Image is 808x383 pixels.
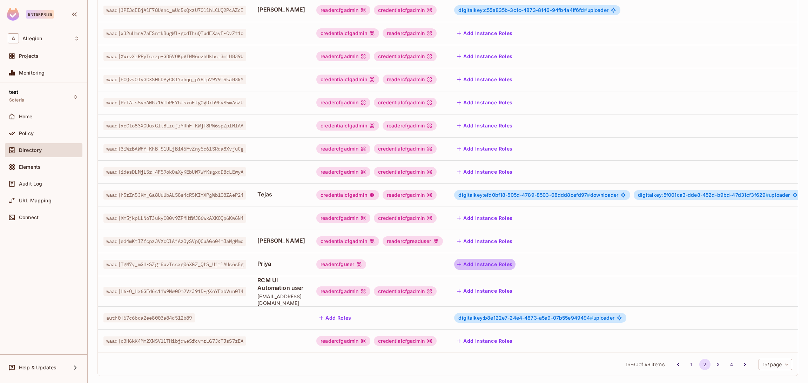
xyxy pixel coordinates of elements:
div: readercfgadmin [383,190,437,200]
span: Policy [19,131,34,136]
span: Audit Log [19,181,42,187]
div: readercfgadmin [316,167,370,177]
span: waad|x32uHmnV7aESntkBugWl-gcdIhuQTudEXayF-CvZt1o [103,29,246,38]
div: readercfgadmin [383,28,437,38]
span: Connect [19,215,39,220]
span: waad|H6-O_Hx6GEd6c11W9Mw0Om2VzJ91D-gXoYFabVun0I4 [103,287,246,296]
span: waad|h5rZn5JKm_Ga8UuUbAL58s4cR5KIYXPgWb1O8ZAeP24 [103,190,246,200]
button: Go to previous page [673,359,684,370]
div: credentialcfgadmin [316,236,379,246]
div: credentialcfgadmin [316,190,379,200]
span: URL Mapping [19,198,52,203]
span: digitalkey:c55a835b-3c1c-4873-8146-94fb4a4ff6fd [458,7,587,13]
nav: pagination navigation [672,359,752,370]
button: Go to page 4 [726,359,737,370]
div: 15 / page [759,359,792,370]
img: SReyMgAAAABJRU5ErkJggg== [7,8,19,21]
span: digitalkey:efd0bf18-505d-4789-8503-08ddd8cefd97 [458,192,590,198]
div: credentialcfgadmin [374,167,437,177]
div: credentialcfgadmin [374,336,437,346]
button: page 2 [699,359,711,370]
span: Workspace: Allegion [22,36,42,41]
button: Add Instance Roles [454,236,515,247]
span: 16 - 30 of 49 items [626,361,664,368]
span: # [587,192,590,198]
div: readercfgadmin [316,98,370,107]
button: Add Instance Roles [454,97,515,108]
div: readercfgadmin [316,286,370,296]
span: Monitoring [19,70,45,76]
button: Add Roles [316,312,354,323]
button: Add Instance Roles [454,51,515,62]
span: Priya [257,260,305,267]
span: digitalkey:5f001ca3-dde8-452d-b9bd-47d31cf3f629 [638,192,769,198]
span: Help & Updates [19,365,56,370]
span: uploader [458,7,608,13]
span: [PERSON_NAME] [257,6,305,13]
span: [EMAIL_ADDRESS][DOMAIN_NAME] [257,293,305,306]
div: readercfgreaduser [383,236,443,246]
button: Add Instance Roles [454,213,515,224]
button: Go to next page [739,359,750,370]
span: Tejas [257,190,305,198]
div: readercfgadmin [316,213,370,223]
span: waad|idesDLMjL5r-4F59okOaXyKEbUW7wYKsgxqDBcLEwyA [103,167,246,176]
span: Home [19,114,33,119]
span: waad|3PI3qEBjA1F78Usnc_mUq5xQxzU7011hLCUQ2PcAZcI [103,6,246,15]
span: Elements [19,164,41,170]
span: waad|Xm5jkpLLNoT3ukyC00v9ZPMHfWJ86wxAXKOQp6Kw6N4 [103,214,246,223]
button: Add Instance Roles [454,143,515,154]
span: uploader [638,192,790,198]
span: waad|3iWrBAWFY_KhB-S1ULjBi45FvZny5c6lSRda8XvjuCg [103,144,246,153]
div: credentialcfgadmin [374,51,437,61]
span: waad|c3H6kK4Mm2XNSV1lTHibjdweSfcvmrLG7JcTJsS7zEA [103,336,246,346]
div: readercfgadmin [316,51,370,61]
span: Projects [19,53,39,59]
div: credentialcfgadmin [316,75,379,84]
span: # [584,7,587,13]
div: readercfgadmin [316,144,370,154]
button: Go to page 1 [686,359,697,370]
div: Enterprise [26,10,54,19]
span: # [766,192,769,198]
div: credentialcfgadmin [316,121,379,131]
button: Add Instance Roles [454,120,515,131]
span: RCM UI Automation user [257,276,305,292]
button: Go to page 3 [713,359,724,370]
span: waad|xcCto83XGUuxGftBLrqjrYRhF-KWjT8PW6spZplMlAA [103,121,246,130]
div: credentialcfgadmin [374,5,437,15]
span: Soteria [9,97,24,103]
span: downloader [458,192,618,198]
button: Add Instance Roles [454,74,515,85]
span: A [8,33,19,43]
div: readercfguser [316,259,366,269]
span: uploader [458,315,614,321]
span: test [9,89,19,95]
button: Add Instance Roles [454,259,515,270]
button: Add Instance Roles [454,286,515,297]
span: Directory [19,147,42,153]
div: credentialcfgadmin [374,98,437,107]
span: waad|XWrvXrRPyTcrzp-GD5VOKpVIWM6ozhUkbct3mLH839U [103,52,246,61]
span: # [590,315,593,321]
button: Add Instance Roles [454,28,515,39]
span: [PERSON_NAME] [257,237,305,244]
span: auth0|67c6bda2ee8003a84d512b89 [103,313,195,322]
span: digitalkey:b8e122e7-24e4-4873-a5a9-07b55e949494 [458,315,593,321]
div: readercfgadmin [316,336,370,346]
span: waad|ed4mKtIZfcpz3VXcClAjAzOySVpQCuAGo04mJaWgWmc [103,237,246,246]
div: readercfgadmin [316,5,370,15]
div: credentialcfgadmin [374,213,437,223]
div: readercfgadmin [383,121,437,131]
div: readercfgadmin [383,75,437,84]
span: waad|PrIAts5voAWGx1VibPFYbtsxnEtgOgDrh9hvS5mAsZU [103,98,246,107]
div: credentialcfgadmin [316,28,379,38]
span: waad|TgM7y_mGH-SZgt8uvIscxg06XGZ_QtS_UjtlAUs6s5g [103,260,246,269]
button: Add Instance Roles [454,166,515,177]
button: Add Instance Roles [454,335,515,347]
div: credentialcfgadmin [374,144,437,154]
span: waad|HCQvvOlvGCXS0hDPyC8l7ahqq_pY8ipV979TSkaH3kY [103,75,246,84]
div: credentialcfgadmin [374,286,437,296]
